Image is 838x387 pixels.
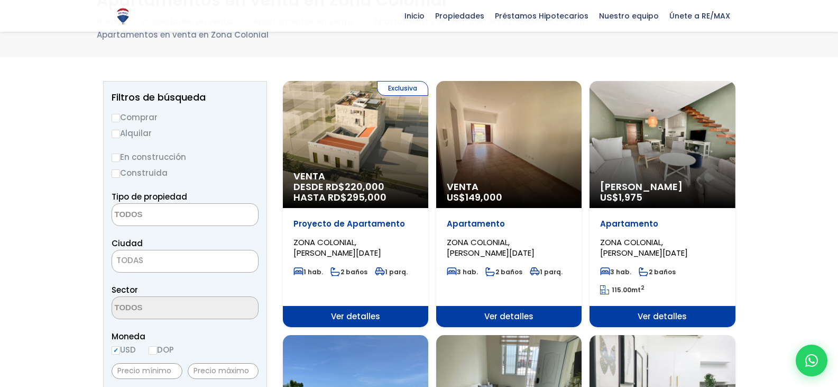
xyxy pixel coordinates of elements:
span: 1 parq. [530,267,563,276]
img: Logo de REMAX [114,7,132,25]
span: 1,975 [619,191,642,204]
p: Apartamento [600,219,724,229]
span: ZONA COLONIAL, [PERSON_NAME][DATE] [600,237,688,258]
span: 3 hab. [600,267,631,276]
span: 1 parq. [375,267,408,276]
label: En construcción [112,150,259,164]
span: TODAS [116,255,143,266]
span: Exclusiva [377,81,428,96]
span: 2 baños [639,267,676,276]
h2: Filtros de búsqueda [112,92,259,103]
label: Construida [112,166,259,179]
span: Propiedades [430,8,490,24]
span: 115.00 [612,285,631,294]
span: HASTA RD$ [293,192,418,203]
span: Únete a RE/MAX [664,8,735,24]
span: Préstamos Hipotecarios [490,8,594,24]
input: Alquilar [112,130,120,138]
span: mt [600,285,644,294]
span: Tipo de propiedad [112,191,187,202]
span: 1 hab. [293,267,323,276]
textarea: Search [112,204,215,227]
span: Sector [112,284,138,295]
span: TODAS [112,250,259,273]
span: 3 hab. [447,267,478,276]
input: Precio mínimo [112,363,182,379]
span: [PERSON_NAME] [600,182,724,192]
span: Moneda [112,330,259,343]
span: 2 baños [330,267,367,276]
input: Construida [112,169,120,178]
span: Ver detalles [590,306,735,327]
span: ZONA COLONIAL, [PERSON_NAME][DATE] [293,237,381,258]
span: Ciudad [112,238,143,249]
label: USD [112,343,136,356]
span: Venta [293,171,418,182]
input: Comprar [112,114,120,122]
input: Precio máximo [188,363,259,379]
span: Ver detalles [436,306,582,327]
span: Venta [447,182,571,192]
p: Proyecto de Apartamento [293,219,418,229]
span: US$ [447,191,502,204]
span: 220,000 [345,180,384,193]
input: En construcción [112,154,120,162]
span: ZONA COLONIAL, [PERSON_NAME][DATE] [447,237,535,258]
p: Apartamento [447,219,571,229]
input: USD [112,346,120,355]
span: 295,000 [347,191,386,204]
label: Alquilar [112,127,259,140]
li: Apartamentos en venta en Zona Colonial [97,28,269,41]
span: DESDE RD$ [293,182,418,203]
sup: 2 [641,284,644,292]
a: Venta US$149,000 Apartamento ZONA COLONIAL, [PERSON_NAME][DATE] 3 hab. 2 baños 1 parq. Ver detalles [436,81,582,327]
span: Nuestro equipo [594,8,664,24]
span: Inicio [399,8,430,24]
label: DOP [149,343,174,356]
textarea: Search [112,297,215,320]
span: 149,000 [465,191,502,204]
label: Comprar [112,111,259,124]
input: DOP [149,346,157,355]
a: [PERSON_NAME] US$1,975 Apartamento ZONA COLONIAL, [PERSON_NAME][DATE] 3 hab. 2 baños 115.00mt2 Ve... [590,81,735,327]
span: 2 baños [485,267,522,276]
span: Ver detalles [283,306,428,327]
a: Exclusiva Venta DESDE RD$220,000 HASTA RD$295,000 Proyecto de Apartamento ZONA COLONIAL, [PERSON_... [283,81,428,327]
span: US$ [600,191,642,204]
span: TODAS [112,253,258,268]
